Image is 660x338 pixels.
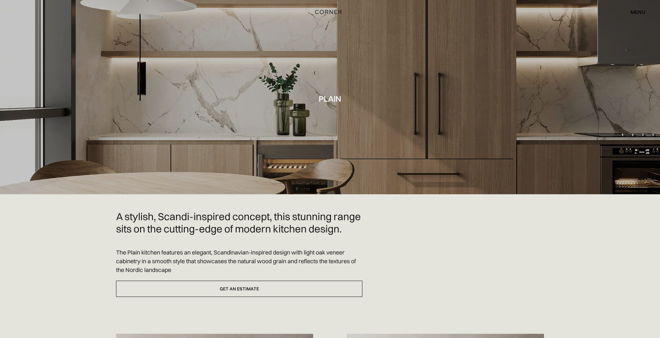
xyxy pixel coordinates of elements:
[631,9,645,15] div: menu
[305,8,356,16] a: home
[116,248,362,274] p: The Plain kitchen features an elegant, Scandinavian-inspired design with light oak veneer cabinet...
[116,210,362,235] h2: A stylish, Scandi-inspired concept, this stunning range sits on the cutting-edge of modern kitche...
[624,6,645,17] div: menu
[319,94,341,103] h1: Plain
[116,281,362,297] a: Get an estimate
